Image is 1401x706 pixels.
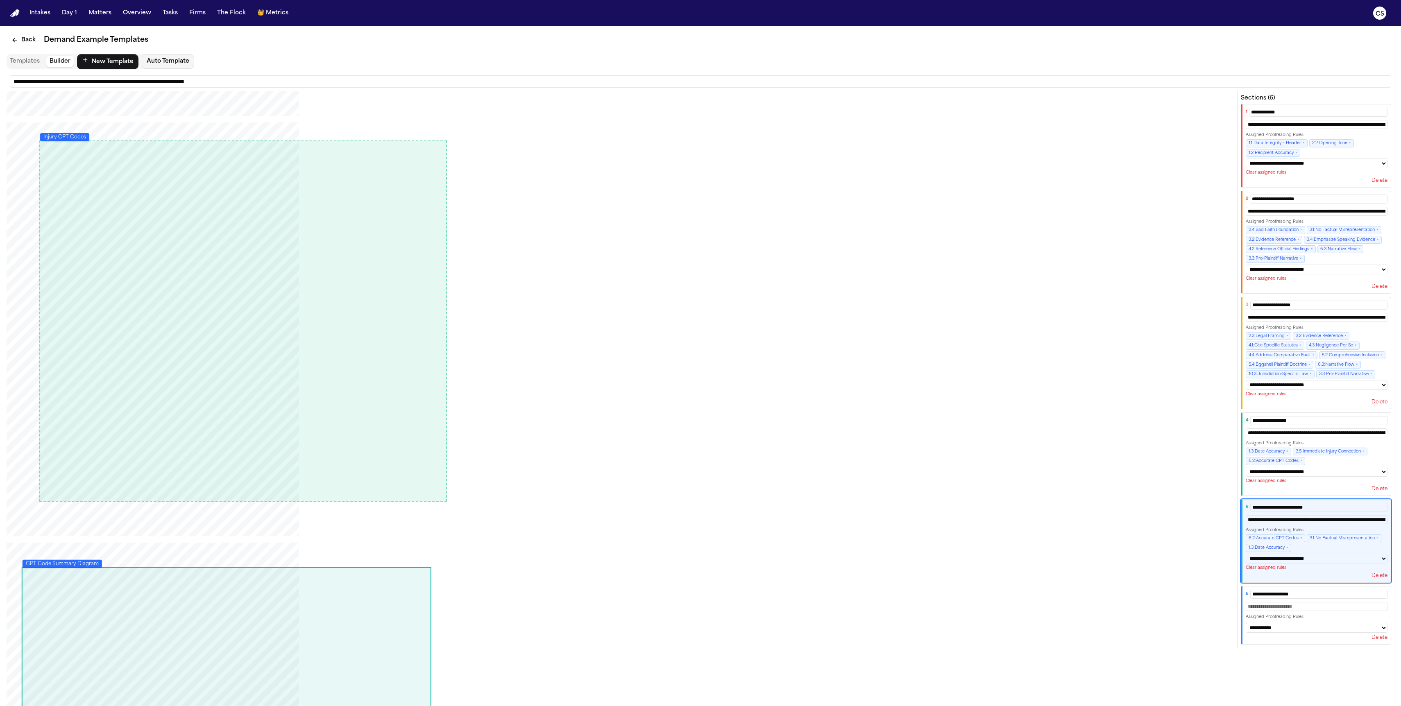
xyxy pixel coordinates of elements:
[39,140,447,502] div: Injury CPT Codes
[1246,448,1291,455] span: 1.3:Date Accuracy
[1300,256,1302,261] button: Remove Pro-Plaintiff Narrative
[1372,177,1387,184] button: Delete
[142,54,194,69] button: Auto Template
[1307,534,1381,542] span: 3.1:No Factual Misrepresentation
[1304,236,1382,244] span: 3.4:Emphasize Speaking Evidence
[23,560,102,568] div: CPT Code Summary Diagram
[1286,449,1288,454] button: Remove Date Accuracy
[1246,478,1286,484] button: Clear assigned rules
[44,34,148,46] h2: Demand Example Templates
[1297,237,1299,242] button: Remove Evidence Reference
[1286,333,1288,339] button: Remove Legal Framing
[1306,342,1360,349] span: 4.3:Negligence Per Se
[1246,196,1248,201] span: 2
[1376,227,1378,233] button: Remove No Factual Misrepresentation
[1316,370,1375,378] span: 3.3:Pro-Plaintiff Narrative
[1381,353,1383,358] button: Remove Comprehensive Inclusion
[1246,139,1308,147] span: 1.1:Data Integrity – Header
[120,6,154,20] button: Overview
[1372,486,1387,492] button: Delete
[1303,140,1305,146] button: Remove Data Integrity – Header
[1246,132,1387,138] div: Assigned Proofreading Rules
[1246,505,1249,510] span: 5
[1300,536,1302,541] button: Remove Accurate CPT Codes
[85,6,115,20] button: Matters
[1376,536,1378,541] button: Remove No Factual Misrepresentation
[1377,237,1379,242] button: Remove Emphasize Speaking Evidence
[1241,297,1391,409] div: 3Assigned Proofreading Rules2.3:Legal FramingRemove Legal Framing3.2:Evidence ReferenceRemove Evi...
[40,133,89,141] div: Injury CPT Codes
[1246,276,1286,281] button: Clear assigned rules
[1241,94,1391,102] h4: Sections ( 6 )
[1246,565,1286,570] button: Clear assigned rules
[1313,353,1315,358] button: Remove Address Comparative Fault
[1246,325,1387,330] div: Assigned Proofreading Rules
[1295,150,1297,156] button: Remove Recipient Accuracy
[1308,362,1310,367] button: Remove Eggshell Plaintiff Doctrine
[1246,418,1249,423] span: 4
[1246,591,1249,597] span: 6
[1246,332,1291,340] span: 2.3:Legal Framing
[1246,109,1247,115] span: 1
[1315,361,1361,369] span: 6.3:Narrative Flow
[254,6,292,20] button: crownMetrics
[1286,545,1288,550] button: Remove Date Accuracy
[1246,544,1291,552] span: 1.3:Date Accuracy
[1370,371,1372,377] button: Remove Pro-Plaintiff Narrative
[186,6,209,20] a: Firms
[1246,170,1286,175] button: Clear assigned rules
[1246,441,1387,446] div: Assigned Proofreading Rules
[1241,104,1391,188] div: 1Assigned Proofreading Rules1.1:Data Integrity – HeaderRemove Data Integrity – Header2.2:Opening ...
[46,56,74,67] button: Builder
[1246,245,1316,253] span: 4.2:Reference Official Findings
[1246,457,1305,465] span: 6.2:Accurate CPT Codes
[59,6,80,20] button: Day 1
[7,33,41,48] button: Back
[1349,140,1351,146] button: Remove Opening Tone
[1356,362,1358,367] button: Remove Narrative Flow
[10,9,20,17] a: Home
[1241,412,1391,496] div: 4Assigned Proofreading Rules1.3:Date AccuracyRemove Date Accuracy3.5:Immediate Injury ConnectionR...
[7,56,43,67] button: Templates
[1246,302,1249,308] span: 3
[1246,527,1387,533] div: Assigned Proofreading Rules
[77,54,138,69] button: New Template
[1372,399,1387,405] button: Delete
[1246,391,1286,397] button: Clear assigned rules
[1372,283,1387,290] button: Delete
[1246,219,1387,224] div: Assigned Proofreading Rules
[1319,351,1385,359] span: 5.2:Comprehensive Inclusion
[1241,499,1391,583] div: 5Assigned Proofreading Rules6.2:Accurate CPT CodesRemove Accurate CPT Codes3.1:No Factual Misrepr...
[1307,226,1381,234] span: 3.1:No Factual Misrepresentation
[1293,332,1349,340] span: 3.2:Evidence Reference
[1246,370,1315,378] span: 10.3:Jurisdiction-Specific Law
[1372,634,1387,641] button: Delete
[214,6,249,20] button: The Flock
[1372,572,1387,579] button: Delete
[26,6,54,20] button: Intakes
[1246,236,1302,244] span: 3.2:Evidence Reference
[1241,191,1391,294] div: 2Assigned Proofreading Rules2.4:Bad Faith FoundationRemove Bad Faith Foundation3.1:No Factual Mis...
[1246,614,1387,620] div: Assigned Proofreading Rules
[1311,247,1313,252] button: Remove Reference Official Findings
[1299,343,1301,348] button: Remove Cite Specific Statutes
[1309,139,1354,147] span: 2.2:Opening Tone
[1246,226,1305,234] span: 2.4:Bad Faith Foundation
[1241,586,1391,645] div: 6Assigned Proofreading RulesDelete
[1300,227,1302,233] button: Remove Bad Faith Foundation
[1246,149,1300,157] span: 1.2:Recipient Accuracy
[1300,458,1302,464] button: Remove Accurate CPT Codes
[1293,448,1367,455] span: 3.5:Immediate Injury Connection
[1358,247,1360,252] button: Remove Narrative Flow
[1362,449,1365,454] button: Remove Immediate Injury Connection
[1246,255,1305,262] span: 3.3:Pro-Plaintiff Narrative
[1355,343,1357,348] button: Remove Negligence Per Se
[1246,351,1317,359] span: 4.4:Address Comparative Fault
[159,6,181,20] button: Tasks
